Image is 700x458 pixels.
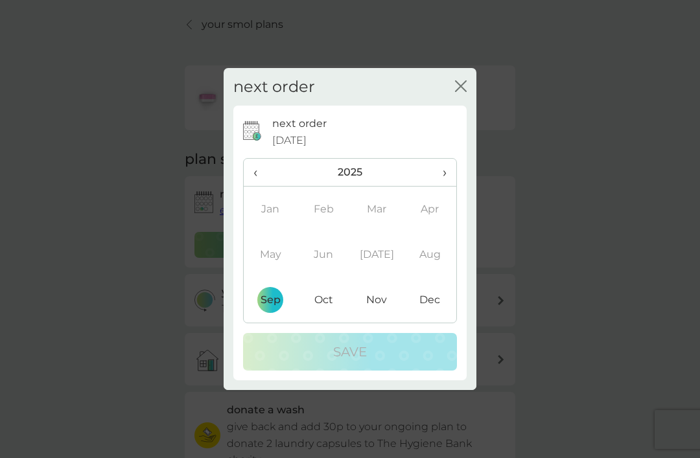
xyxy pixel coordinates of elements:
[243,333,457,371] button: Save
[278,159,422,187] th: 2025
[297,277,350,323] td: Oct
[350,232,403,277] td: [DATE]
[272,132,307,149] span: [DATE]
[333,341,367,362] p: Save
[253,159,268,186] span: ‹
[297,187,350,232] td: Feb
[403,187,456,232] td: Apr
[403,277,456,323] td: Dec
[297,232,350,277] td: Jun
[233,78,315,97] h2: next order
[272,115,327,132] p: next order
[244,187,297,232] td: Jan
[350,187,403,232] td: Mar
[455,80,467,94] button: close
[244,277,297,323] td: Sep
[432,159,447,186] span: ›
[403,232,456,277] td: Aug
[244,232,297,277] td: May
[350,277,403,323] td: Nov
